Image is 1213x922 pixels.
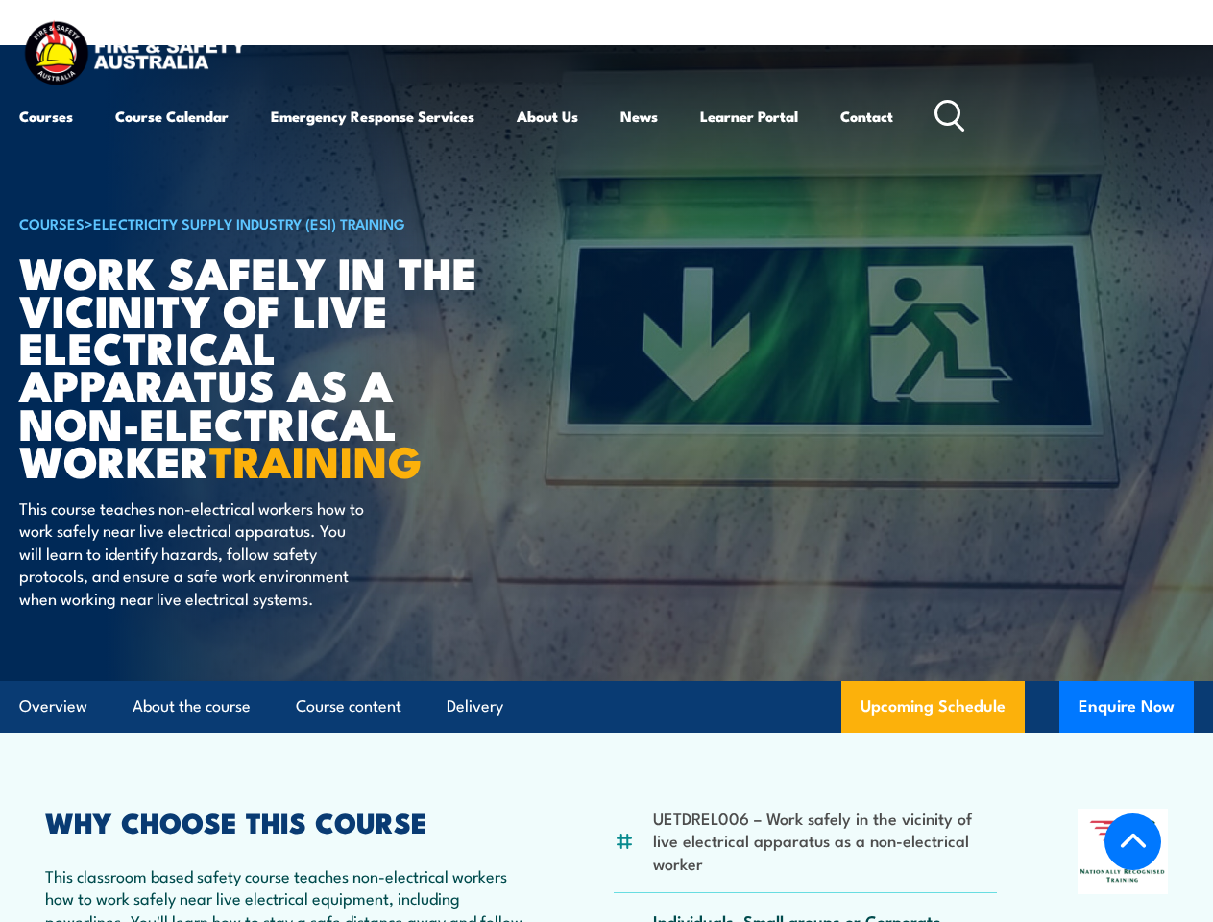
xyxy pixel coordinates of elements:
a: Emergency Response Services [271,93,474,139]
strong: TRAINING [209,426,423,493]
a: Contact [840,93,893,139]
a: About Us [517,93,578,139]
a: Course content [296,681,401,732]
h1: Work safely in the vicinity of live electrical apparatus as a non-electrical worker [19,253,494,478]
h6: > [19,211,494,234]
a: Course Calendar [115,93,229,139]
a: News [620,93,658,139]
a: Overview [19,681,87,732]
a: About the course [133,681,251,732]
p: This course teaches non-electrical workers how to work safely near live electrical apparatus. You... [19,497,370,609]
img: Nationally Recognised Training logo. [1078,809,1168,894]
button: Enquire Now [1059,681,1194,733]
a: Learner Portal [700,93,798,139]
a: Delivery [447,681,503,732]
a: COURSES [19,212,85,233]
a: Courses [19,93,73,139]
li: UETDREL006 – Work safely in the vicinity of live electrical apparatus as a non-electrical worker [653,807,997,874]
h2: WHY CHOOSE THIS COURSE [45,809,532,834]
a: Upcoming Schedule [841,681,1025,733]
a: Electricity Supply Industry (ESI) Training [93,212,405,233]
